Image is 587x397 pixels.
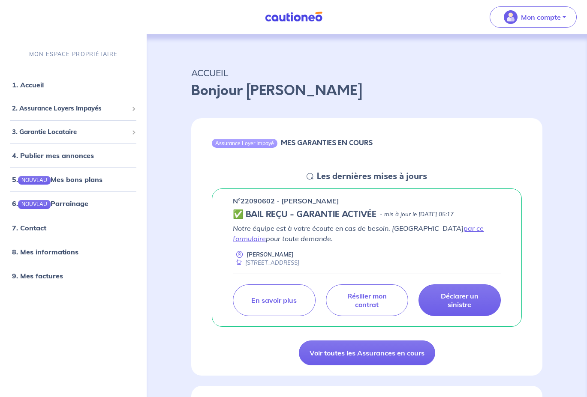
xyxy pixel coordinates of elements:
div: 7. Contact [3,219,143,236]
div: Assurance Loyer Impayé [212,139,277,147]
a: Déclarer un sinistre [418,284,501,316]
p: ACCUEIL [191,65,542,81]
div: [STREET_ADDRESS] [233,259,299,267]
img: Cautioneo [262,12,326,22]
a: 8. Mes informations [12,247,78,256]
div: 9. Mes factures [3,267,143,284]
a: 7. Contact [12,223,46,232]
p: n°22090602 - [PERSON_NAME] [233,196,339,206]
div: 4. Publier mes annonces [3,147,143,164]
div: 6.NOUVEAUParrainage [3,195,143,212]
p: Déclarer un sinistre [429,292,490,309]
div: 3. Garantie Locataire [3,123,143,140]
p: MON ESPACE PROPRIÉTAIRE [29,50,117,58]
h5: Les dernières mises à jours [317,171,427,182]
a: par ce formulaire [233,224,484,243]
div: 1. Accueil [3,76,143,93]
a: En savoir plus [233,284,315,316]
span: 3. Garantie Locataire [12,127,128,137]
a: 9. Mes factures [12,271,63,280]
a: Voir toutes les Assurances en cours [299,340,435,365]
h6: MES GARANTIES EN COURS [281,139,373,147]
span: 2. Assurance Loyers Impayés [12,104,128,113]
a: 6.NOUVEAUParrainage [12,199,88,208]
div: state: CONTRACT-VALIDATED, Context: ,MAYBE-CERTIFICATE,,LESSOR-DOCUMENTS,IS-ODEALIM [233,209,501,220]
img: illu_account_valid_menu.svg [504,10,518,24]
div: 8. Mes informations [3,243,143,260]
a: 5.NOUVEAUMes bons plans [12,175,102,184]
a: Résilier mon contrat [326,284,408,316]
p: Notre équipe est à votre écoute en cas de besoin. [GEOGRAPHIC_DATA] pour toute demande. [233,223,501,244]
button: illu_account_valid_menu.svgMon compte [490,6,577,28]
p: Résilier mon contrat [337,292,397,309]
p: En savoir plus [251,296,297,304]
p: [PERSON_NAME] [247,251,294,259]
p: Mon compte [521,12,561,22]
div: 5.NOUVEAUMes bons plans [3,171,143,188]
p: Bonjour [PERSON_NAME] [191,81,542,101]
p: - mis à jour le [DATE] 05:17 [380,210,454,219]
h5: ✅ BAIL REÇU - GARANTIE ACTIVÉE [233,209,376,220]
div: 2. Assurance Loyers Impayés [3,100,143,117]
a: 1. Accueil [12,81,44,89]
a: 4. Publier mes annonces [12,151,94,160]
